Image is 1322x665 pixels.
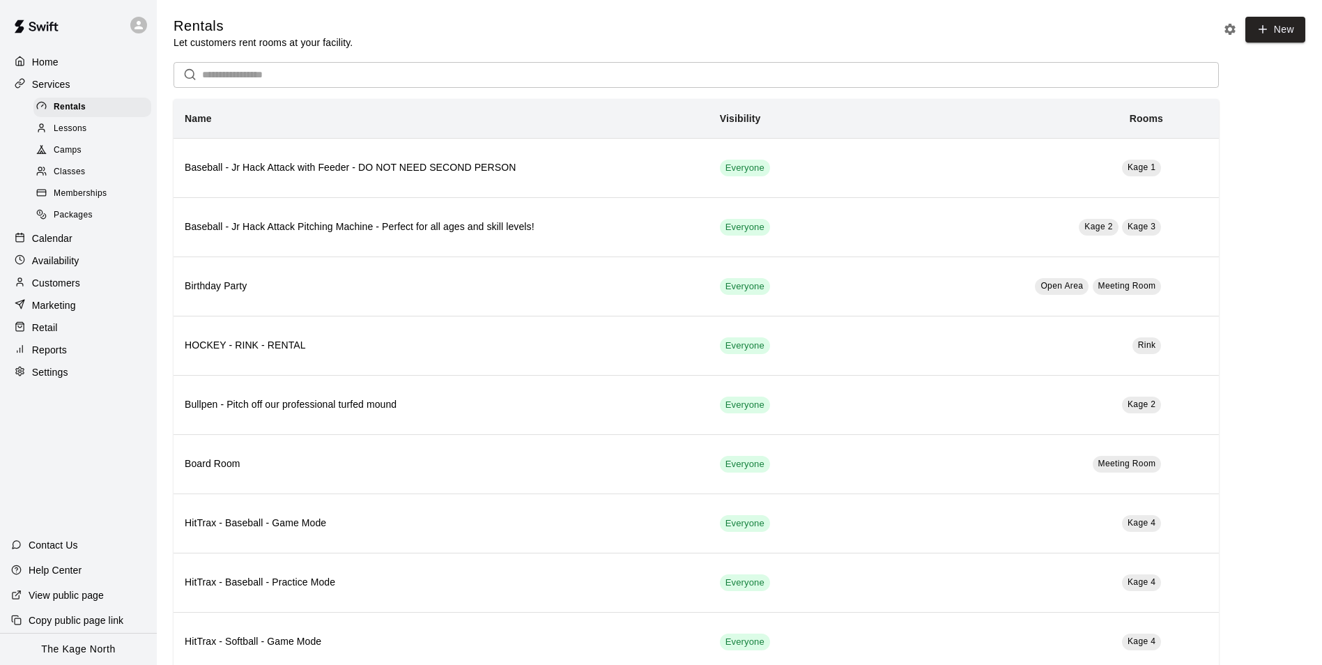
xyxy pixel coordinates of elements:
div: Lessons [33,119,151,139]
a: Calendar [11,228,146,249]
b: Rooms [1130,113,1163,124]
a: Reports [11,339,146,360]
span: Everyone [720,517,770,530]
span: Kage 4 [1128,518,1155,528]
a: Classes [33,162,157,183]
p: Help Center [29,563,82,577]
button: Rental settings [1220,19,1240,40]
span: Classes [54,165,85,179]
p: Marketing [32,298,76,312]
p: Contact Us [29,538,78,552]
p: Calendar [32,231,72,245]
a: Settings [11,362,146,383]
a: Camps [33,140,157,162]
div: This service is visible to all of your customers [720,278,770,295]
div: This service is visible to all of your customers [720,515,770,532]
a: New [1245,17,1305,43]
span: Kage 4 [1128,636,1155,646]
h6: Board Room [185,457,698,472]
a: Rentals [33,96,157,118]
span: Everyone [720,576,770,590]
p: Copy public page link [29,613,123,627]
span: Everyone [720,399,770,412]
p: Retail [32,321,58,335]
p: Services [32,77,70,91]
span: Meeting Room [1098,459,1156,468]
a: Services [11,74,146,95]
h6: Bullpen - Pitch off our professional turfed mound [185,397,698,413]
a: Availability [11,250,146,271]
span: Rink [1138,340,1156,350]
b: Visibility [720,113,761,124]
p: Let customers rent rooms at your facility. [174,36,353,49]
span: Kage 1 [1128,162,1155,172]
h6: HitTrax - Baseball - Game Mode [185,516,698,531]
div: Rentals [33,98,151,117]
a: Retail [11,317,146,338]
p: View public page [29,588,104,602]
div: This service is visible to all of your customers [720,160,770,176]
span: Everyone [720,458,770,471]
span: Rentals [54,100,86,114]
h6: HOCKEY - RINK - RENTAL [185,338,698,353]
h6: Baseball - Jr Hack Attack with Feeder - DO NOT NEED SECOND PERSON [185,160,698,176]
span: Kage 3 [1128,222,1155,231]
div: This service is visible to all of your customers [720,574,770,591]
span: Memberships [54,187,107,201]
span: Everyone [720,221,770,234]
div: This service is visible to all of your customers [720,634,770,650]
p: Customers [32,276,80,290]
p: Reports [32,343,67,357]
a: Memberships [33,183,157,205]
p: The Kage North [41,642,116,657]
p: Availability [32,254,79,268]
p: Settings [32,365,68,379]
p: Home [32,55,59,69]
span: Lessons [54,122,87,136]
span: Open Area [1040,281,1083,291]
div: This service is visible to all of your customers [720,397,770,413]
div: Classes [33,162,151,182]
h6: HitTrax - Softball - Game Mode [185,634,698,650]
span: Packages [54,208,93,222]
a: Packages [33,205,157,227]
h6: Birthday Party [185,279,698,294]
span: Kage 2 [1084,222,1112,231]
a: Marketing [11,295,146,316]
h6: HitTrax - Baseball - Practice Mode [185,575,698,590]
a: Customers [11,273,146,293]
span: Camps [54,144,82,158]
div: Camps [33,141,151,160]
div: Memberships [33,184,151,204]
span: Kage 4 [1128,577,1155,587]
h5: Rentals [174,17,353,36]
a: Home [11,52,146,72]
b: Name [185,113,212,124]
span: Everyone [720,339,770,353]
a: Lessons [33,118,157,139]
div: Packages [33,206,151,225]
span: Everyone [720,636,770,649]
div: This service is visible to all of your customers [720,337,770,354]
span: Meeting Room [1098,281,1156,291]
h6: Baseball - Jr Hack Attack Pitching Machine - Perfect for all ages and skill levels! [185,220,698,235]
span: Kage 2 [1128,399,1155,409]
div: This service is visible to all of your customers [720,219,770,236]
span: Everyone [720,280,770,293]
span: Everyone [720,162,770,175]
div: This service is visible to all of your customers [720,456,770,473]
